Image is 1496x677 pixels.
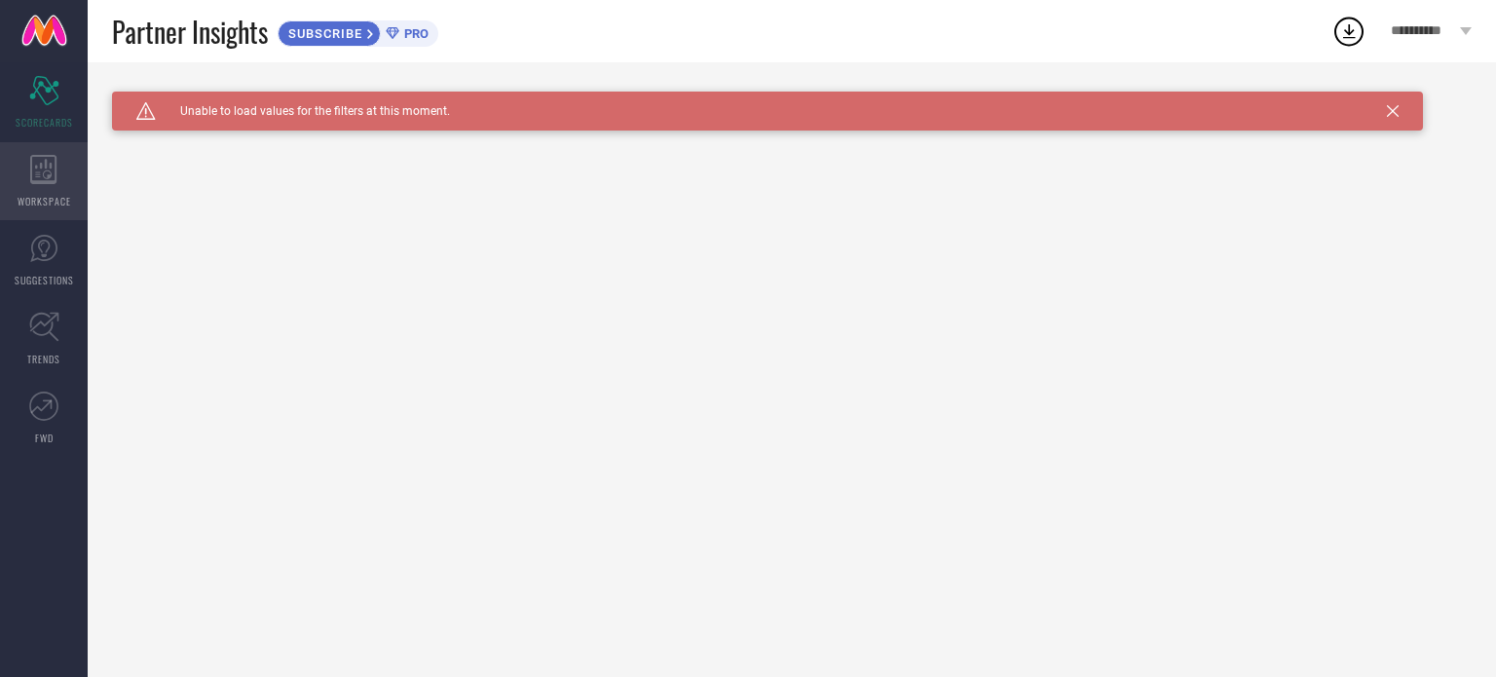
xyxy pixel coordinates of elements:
span: WORKSPACE [18,194,71,208]
span: PRO [399,26,429,41]
a: SUBSCRIBEPRO [278,16,438,47]
span: SUBSCRIBE [279,26,367,41]
div: Open download list [1331,14,1366,49]
span: SCORECARDS [16,115,73,130]
span: Unable to load values for the filters at this moment. [156,104,450,118]
span: FWD [35,431,54,445]
span: TRENDS [27,352,60,366]
div: Unable to load filters at this moment. Please try later. [112,92,1472,107]
span: SUGGESTIONS [15,273,74,287]
span: Partner Insights [112,12,268,52]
